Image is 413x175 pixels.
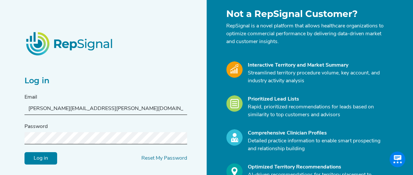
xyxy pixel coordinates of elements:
[248,61,385,69] div: Interactive Territory and Market Summary
[24,152,57,164] input: Log in
[141,155,187,161] a: Reset My Password
[248,129,385,137] div: Comprehensive Clinician Profiles
[18,24,122,63] img: RepSignalLogo.20539ed3.png
[248,95,385,103] div: Prioritized Lead Lists
[248,137,385,153] p: Detailed practice information to enable smart prospecting and relationship building
[24,123,48,131] label: Password
[248,103,385,119] p: Rapid, prioritized recommendations for leads based on similarity to top customers and advisors
[226,22,385,46] p: RepSignal is a novel platform that allows healthcare organizations to optimize commercial perform...
[248,163,385,171] div: Optimized Territory Recommendations
[226,129,243,146] img: Profile_Icon.739e2aba.svg
[226,95,243,112] img: Leads_Icon.28e8c528.svg
[248,69,385,85] p: Streamlined territory procedure volume, key account, and industry activity analysis
[24,93,37,101] label: Email
[226,8,385,20] h1: Not a RepSignal Customer?
[226,61,243,78] img: Market_Icon.a700a4ad.svg
[24,76,187,86] h2: Log in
